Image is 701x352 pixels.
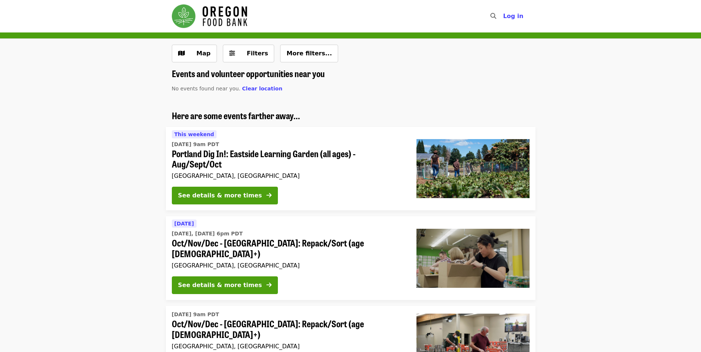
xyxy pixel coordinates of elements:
[178,191,262,200] div: See details & more times
[166,127,535,211] a: See details for "Portland Dig In!: Eastside Learning Garden (all ages) - Aug/Sept/Oct"
[172,109,300,122] span: Here are some events farther away...
[229,50,235,57] i: sliders-h icon
[172,276,278,294] button: See details & more times
[172,172,405,179] div: [GEOGRAPHIC_DATA], [GEOGRAPHIC_DATA]
[266,192,272,199] i: arrow-right icon
[247,50,268,57] span: Filters
[280,45,338,62] button: More filters...
[178,50,185,57] i: map icon
[172,141,219,148] time: [DATE] 9am PDT
[178,281,262,290] div: See details & more times
[242,86,282,92] span: Clear location
[242,85,282,93] button: Clear location
[172,148,405,170] span: Portland Dig In!: Eastside Learning Garden (all ages) - Aug/Sept/Oct
[174,131,214,137] span: This weekend
[197,50,211,57] span: Map
[497,9,529,24] button: Log in
[223,45,275,62] button: Filters (0 selected)
[172,238,405,259] span: Oct/Nov/Dec - [GEOGRAPHIC_DATA]: Repack/Sort (age [DEMOGRAPHIC_DATA]+)
[266,282,272,289] i: arrow-right icon
[172,343,405,350] div: [GEOGRAPHIC_DATA], [GEOGRAPHIC_DATA]
[172,45,217,62] button: Show map view
[416,139,530,198] img: Portland Dig In!: Eastside Learning Garden (all ages) - Aug/Sept/Oct organized by Oregon Food Bank
[172,262,405,269] div: [GEOGRAPHIC_DATA], [GEOGRAPHIC_DATA]
[501,7,507,25] input: Search
[166,216,535,300] a: See details for "Oct/Nov/Dec - Portland: Repack/Sort (age 8+)"
[172,311,219,318] time: [DATE] 9am PDT
[174,221,194,227] span: [DATE]
[172,318,405,340] span: Oct/Nov/Dec - [GEOGRAPHIC_DATA]: Repack/Sort (age [DEMOGRAPHIC_DATA]+)
[286,50,332,57] span: More filters...
[172,4,247,28] img: Oregon Food Bank - Home
[172,86,241,92] span: No events found near you.
[416,229,530,288] img: Oct/Nov/Dec - Portland: Repack/Sort (age 8+) organized by Oregon Food Bank
[172,67,325,80] span: Events and volunteer opportunities near you
[172,187,278,204] button: See details & more times
[490,13,496,20] i: search icon
[503,13,523,20] span: Log in
[172,230,243,238] time: [DATE], [DATE] 6pm PDT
